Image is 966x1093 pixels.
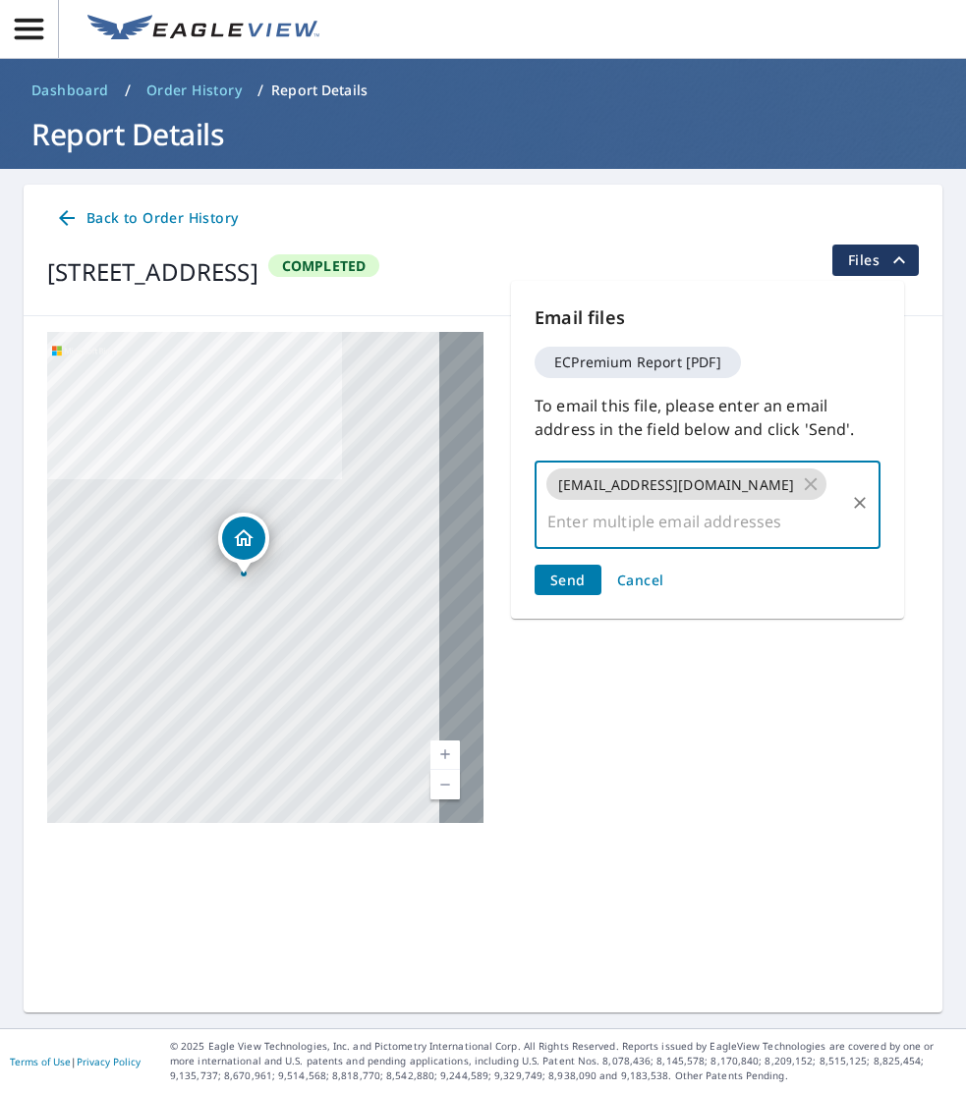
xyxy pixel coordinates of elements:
[24,114,942,154] h1: Report Details
[10,1055,71,1068] a: Terms of Use
[430,740,460,770] a: Current Level 17, Zoom In
[271,81,368,100] p: Report Details
[535,565,601,595] button: Send
[430,770,460,799] a: Current Level 17, Zoom Out
[609,565,672,595] button: Cancel
[550,571,586,589] span: Send
[87,15,319,44] img: EV Logo
[146,81,242,100] span: Order History
[218,513,269,574] div: Dropped pin, building 1, Residential property, 1206 Harbour Island Rd Belle Isle, FL 32809
[848,248,911,272] span: Files
[55,206,238,231] span: Back to Order History
[542,355,733,369] span: ECPremium Report [PDF]
[546,468,826,500] div: [EMAIL_ADDRESS][DOMAIN_NAME]
[47,254,258,290] div: [STREET_ADDRESS]
[125,79,131,102] li: /
[846,489,874,517] button: Clear
[535,394,881,441] p: To email this file, please enter an email address in the field below and click 'Send'.
[24,75,942,106] nav: breadcrumb
[831,245,919,276] button: filesDropdownBtn-57681391
[47,200,246,237] a: Back to Order History
[139,75,250,106] a: Order History
[270,256,378,275] span: Completed
[31,81,109,100] span: Dashboard
[170,1039,956,1083] p: © 2025 Eagle View Technologies, Inc. and Pictometry International Corp. All Rights Reserved. Repo...
[543,503,842,540] input: Enter multiple email addresses
[546,475,806,494] span: [EMAIL_ADDRESS][DOMAIN_NAME]
[76,3,331,56] a: EV Logo
[257,79,263,102] li: /
[10,1056,141,1067] p: |
[535,304,881,331] p: Email files
[77,1055,141,1068] a: Privacy Policy
[617,571,664,589] span: Cancel
[24,75,117,106] a: Dashboard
